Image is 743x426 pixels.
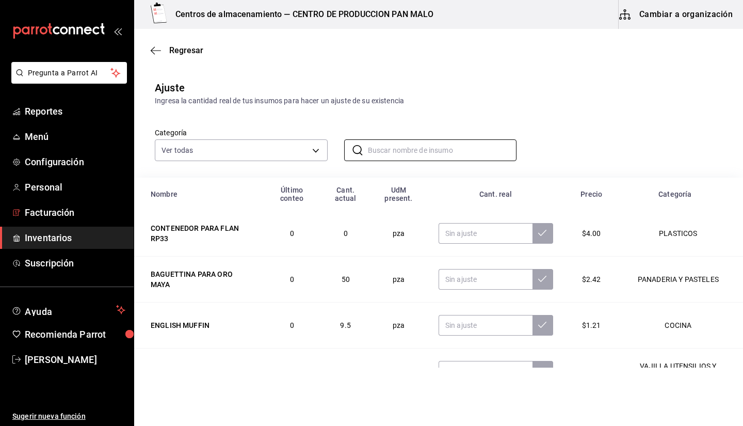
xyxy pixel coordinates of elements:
span: $2.42 [582,275,601,283]
span: Facturación [25,206,125,219]
span: Ver todas [161,145,193,155]
span: $60.00 [580,367,603,375]
td: pza [371,349,426,395]
button: open_drawer_menu [114,27,122,35]
input: Sin ajuste [439,361,532,382]
span: 0 [290,275,294,283]
div: Categoría [624,190,726,198]
div: Ajuste [155,80,185,96]
button: Pregunta a Parrot AI [11,62,127,84]
span: 0 [290,321,294,329]
td: pza [371,211,426,257]
span: [PERSON_NAME] [25,353,125,367]
span: Pregunta a Parrot AI [28,68,111,78]
span: Personal [25,180,125,194]
span: Configuración [25,155,125,169]
td: pza [371,257,426,303]
td: PLASTICOS [618,211,743,257]
div: Ingresa la cantidad real de tus insumos para hacer un ajuste de su existencia [155,96,722,106]
span: Reportes [25,104,125,118]
div: Precio [572,190,611,198]
span: 50 [342,275,350,283]
span: Ayuda [25,304,112,316]
td: BAGUETTINA PARA ORO MAYA [134,257,264,303]
div: UdM present. [377,186,420,202]
div: Nombre [151,190,257,198]
td: pza [371,303,426,349]
input: Sin ajuste [439,223,532,244]
td: PANADERIA Y PASTELES [618,257,743,303]
div: Cant. real [432,190,559,198]
div: Cant. actual [326,186,365,202]
div: Último conteo [270,186,314,202]
span: Suscripción [25,256,125,270]
button: Regresar [151,45,203,55]
input: Sin ajuste [439,315,532,336]
label: Categoría [155,129,328,136]
span: 0 [290,367,294,375]
span: 0 [344,367,348,375]
span: $4.00 [582,229,601,238]
input: Buscar nombre de insumo [368,140,517,161]
span: Sugerir nueva función [12,411,125,422]
span: Menú [25,130,125,144]
td: ENGLISH MUFFIN [134,303,264,349]
td: COCINA [618,303,743,349]
span: Recomienda Parrot [25,327,125,341]
td: SHOT MEDIDOR 1 ONZA [134,349,264,395]
input: Sin ajuste [439,269,532,290]
span: Regresar [169,45,203,55]
td: VAJILLA UTENSILIOS Y EQUIPO [618,349,743,395]
span: 9.5 [340,321,350,329]
span: $1.21 [582,321,601,329]
span: 0 [344,229,348,238]
span: 0 [290,229,294,238]
a: Pregunta a Parrot AI [7,75,127,86]
h3: Centros de almacenamiento — CENTRO DE PRODUCCION PAN MALO [167,8,434,21]
td: CONTENEDOR PARA FLAN RP33 [134,211,264,257]
span: Inventarios [25,231,125,245]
